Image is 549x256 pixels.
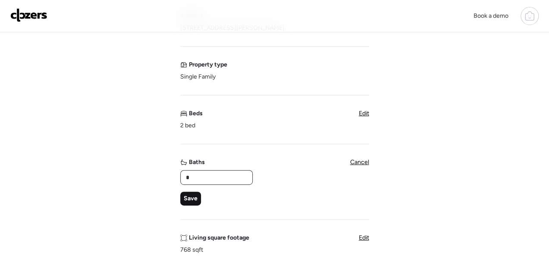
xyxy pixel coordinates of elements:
[10,8,47,22] img: Logo
[180,121,195,130] span: 2 bed
[180,246,203,254] span: 768 sqft
[189,60,227,69] span: Property type
[350,158,369,166] span: Cancel
[180,73,216,81] span: Single Family
[189,109,203,118] span: Beds
[184,194,198,203] span: Save
[474,12,508,19] span: Book a demo
[359,110,369,117] span: Edit
[359,234,369,241] span: Edit
[189,234,249,242] span: Living square footage
[189,158,205,167] span: Baths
